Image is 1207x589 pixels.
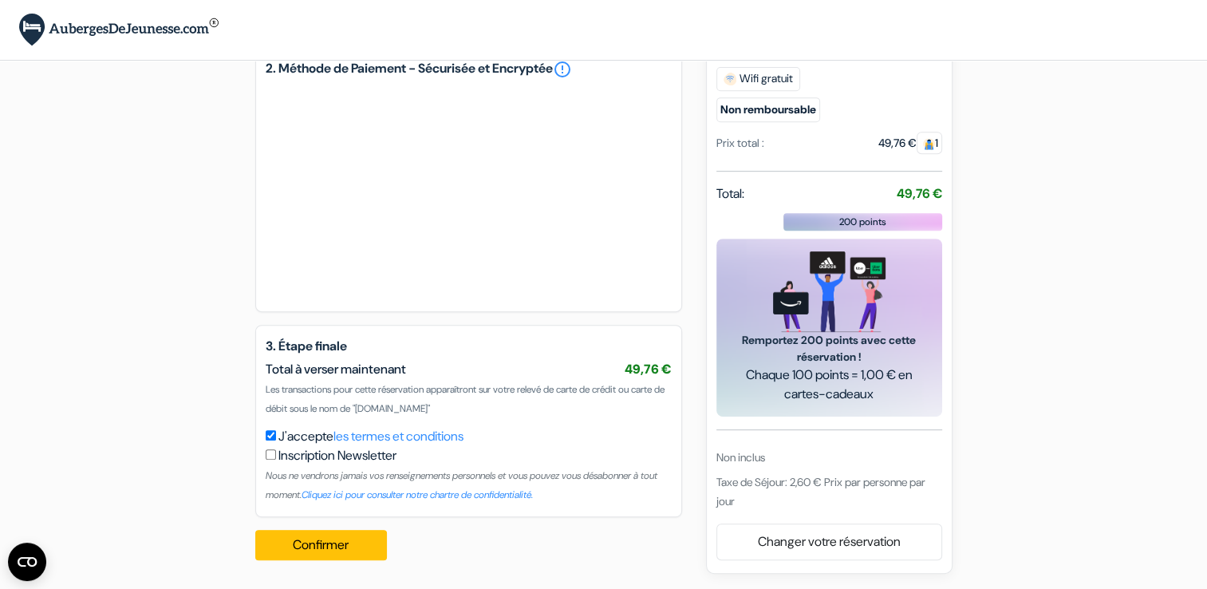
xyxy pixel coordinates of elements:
a: Cliquez ici pour consulter notre chartre de confidentialité. [302,488,533,501]
span: Les transactions pour cette réservation apparaîtront sur votre relevé de carte de crédit ou carte... [266,383,665,415]
div: Non inclus [716,449,942,465]
img: free_wifi.svg [724,73,736,85]
span: 1 [917,132,942,154]
span: 49,76 € [625,361,672,378]
label: J'accepte [278,427,463,446]
a: Changer votre réservation [717,526,941,556]
span: Total à verser maintenant [266,361,406,378]
img: AubergesDeJeunesse.com [19,14,219,46]
button: Ouvrir le widget CMP [8,543,46,581]
a: error_outline [553,60,572,79]
h5: 3. Étape finale [266,338,672,354]
img: gift_card_hero_new.png [773,251,886,332]
label: Inscription Newsletter [278,446,396,465]
span: Wifi gratuit [716,67,800,91]
span: Total: [716,184,744,204]
div: Prix total : [716,135,764,152]
span: Remportez 200 points avec cette réservation ! [736,331,923,365]
strong: 49,76 € [897,185,942,202]
button: Confirmer [255,530,388,560]
iframe: Cadre de saisie sécurisé pour le paiement [282,101,656,283]
span: Taxe de Séjour: 2,60 € Prix par personne par jour [716,474,925,508]
div: 49,76 € [878,135,942,152]
h5: 2. Méthode de Paiement - Sécurisée et Encryptée [266,60,672,79]
span: 200 points [839,215,886,229]
span: Chaque 100 points = 1,00 € en cartes-cadeaux [736,365,923,403]
small: Non remboursable [716,97,820,122]
img: guest.svg [923,138,935,150]
small: Nous ne vendrons jamais vos renseignements personnels et vous pouvez vous désabonner à tout moment. [266,469,657,501]
a: les termes et conditions [333,428,463,445]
